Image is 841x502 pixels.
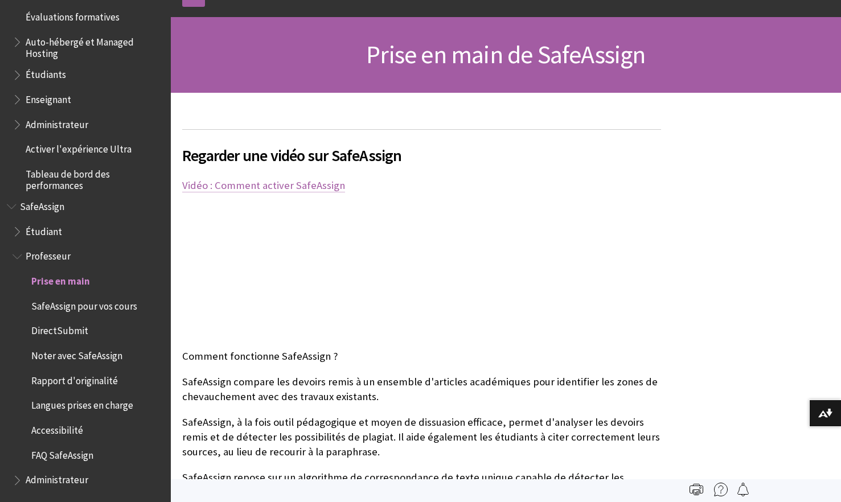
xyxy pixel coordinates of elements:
[26,65,66,81] span: Étudiants
[26,247,71,262] span: Professeur
[182,179,345,192] a: Vidéo : Comment activer SafeAssign
[26,115,88,130] span: Administrateur
[182,129,661,167] h2: Regarder une vidéo sur SafeAssign
[31,297,137,312] span: SafeAssign pour vos cours
[31,322,88,337] span: DirectSubmit
[26,471,88,486] span: Administrateur
[690,483,703,496] img: Print
[31,371,118,386] span: Rapport d'originalité
[26,8,120,23] span: Évaluations formatives
[26,90,71,105] span: Enseignant
[31,396,133,412] span: Langues prises en charge
[20,197,64,212] span: SafeAssign
[31,346,122,361] span: Noter avec SafeAssign
[26,32,163,59] span: Auto-hébergé et Managed Hosting
[31,421,83,436] span: Accessibilité
[26,140,132,155] span: Activer l'expérience Ultra
[26,222,62,237] span: Étudiant
[7,197,164,489] nav: Book outline for Blackboard SafeAssign
[366,39,645,70] span: Prise en main de SafeAssign
[736,483,750,496] img: Follow this page
[182,415,661,460] p: SafeAssign, à la fois outil pédagogique et moyen de dissuasion efficace, permet d'analyser les de...
[714,483,728,496] img: More help
[31,446,93,461] span: FAQ SafeAssign
[182,349,661,364] p: Comment fonctionne SafeAssign ?
[26,164,163,191] span: Tableau de bord des performances
[182,375,661,404] p: SafeAssign compare les devoirs remis à un ensemble d'articles académiques pour identifier les zon...
[31,271,90,287] span: Prise en main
